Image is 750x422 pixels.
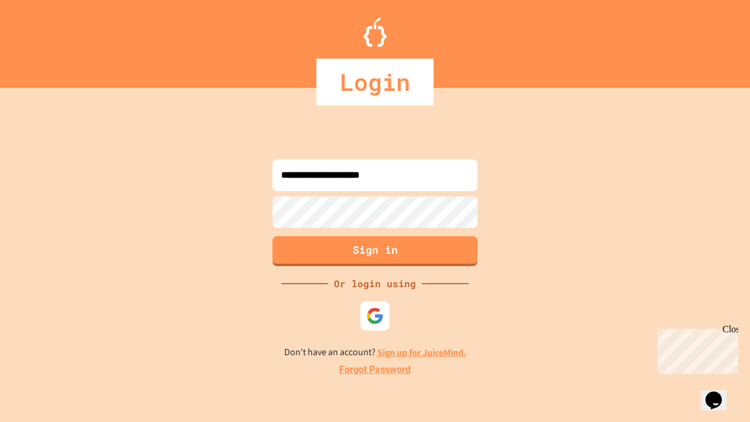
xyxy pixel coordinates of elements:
iframe: chat widget [653,324,738,374]
button: Sign in [272,236,478,266]
a: Forgot Password [339,363,411,377]
div: Or login using [328,277,422,291]
img: Logo.svg [363,18,387,47]
iframe: chat widget [701,375,738,410]
img: google-icon.svg [366,307,384,325]
div: Chat with us now!Close [5,5,81,74]
p: Don't have an account? [284,345,466,360]
a: Sign up for JuiceMind. [377,346,466,359]
div: Login [316,59,434,105]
